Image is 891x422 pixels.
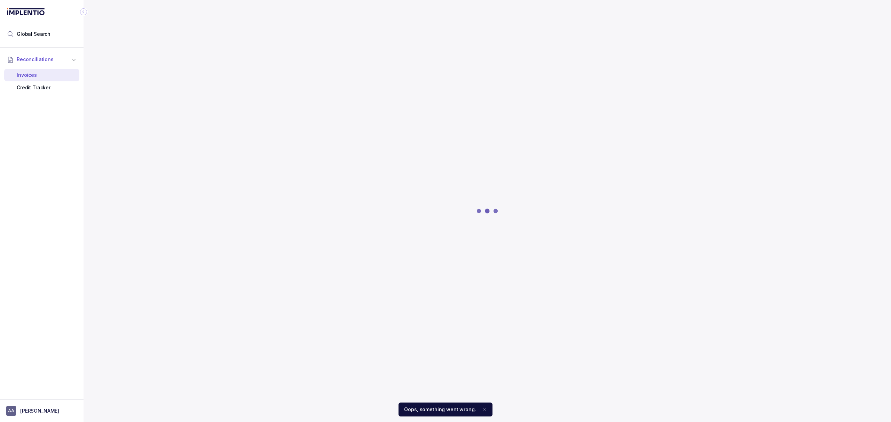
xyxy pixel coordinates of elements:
[4,67,79,96] div: Reconciliations
[10,69,74,81] div: Invoices
[404,406,476,413] p: Oops, something went wrong.
[4,52,79,67] button: Reconciliations
[79,8,88,16] div: Collapse Icon
[10,81,74,94] div: Credit Tracker
[17,31,50,38] span: Global Search
[17,56,54,63] span: Reconciliations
